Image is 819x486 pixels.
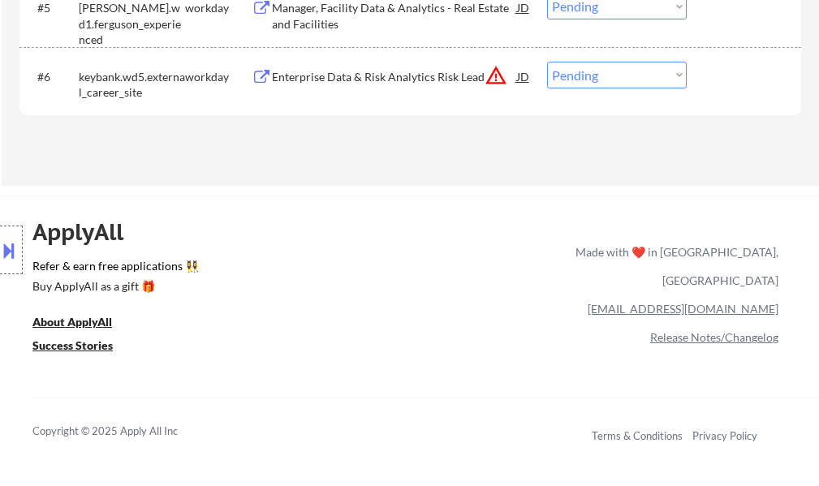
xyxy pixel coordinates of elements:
a: Release Notes/Changelog [650,330,778,344]
div: Copyright © 2025 Apply All Inc [32,424,219,440]
button: warning_amber [485,64,507,87]
div: Made with ❤️ in [GEOGRAPHIC_DATA], [GEOGRAPHIC_DATA] [569,238,778,295]
a: [EMAIL_ADDRESS][DOMAIN_NAME] [588,302,778,316]
div: Enterprise Data & Risk Analytics Risk Lead [272,69,517,85]
div: workday [185,69,252,85]
a: Privacy Policy [692,429,757,442]
div: #6 [37,69,66,85]
div: JD [515,62,532,91]
div: keybank.wd5.external_career_site [79,69,185,101]
a: Terms & Conditions [592,429,683,442]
